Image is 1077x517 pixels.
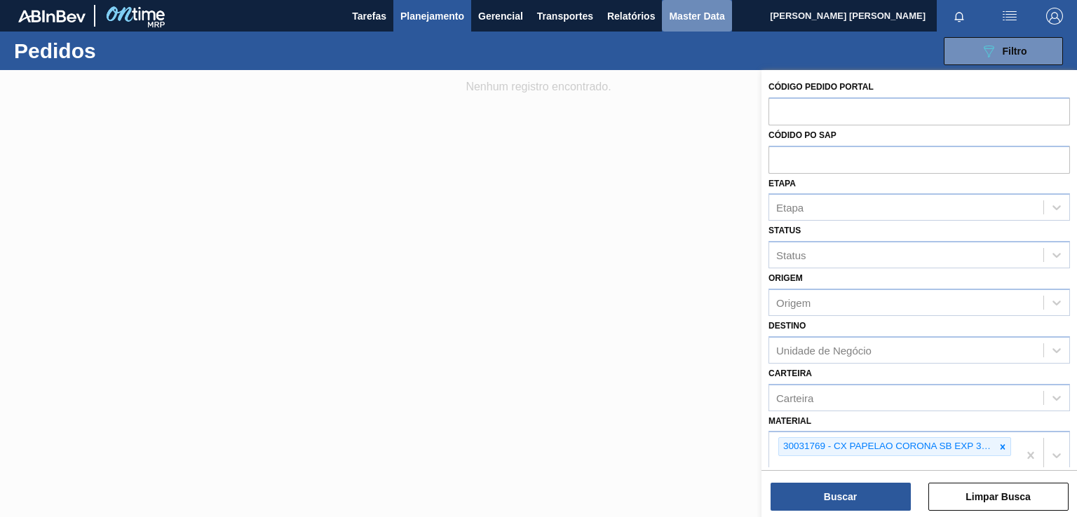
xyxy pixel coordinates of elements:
label: Códido PO SAP [768,130,836,140]
div: 30031769 - CX PAPELAO CORONA SB EXP 330 C6 NIV24 [779,438,995,455]
div: Status [776,249,806,261]
label: Destino [768,321,806,331]
span: Gerencial [478,8,523,25]
button: Filtro [944,37,1063,65]
label: Status [768,226,801,235]
label: Código Pedido Portal [768,82,874,92]
span: Planejamento [400,8,464,25]
span: Transportes [537,8,593,25]
img: Logout [1046,8,1063,25]
span: Tarefas [352,8,386,25]
label: Origem [768,273,803,283]
img: TNhmsLtSVTkK8tSr43FrP2fwEKptu5GPRR3wAAAABJRU5ErkJggg== [18,10,86,22]
span: Filtro [1003,46,1027,57]
label: Material [768,416,811,426]
div: Etapa [776,202,804,214]
div: Unidade de Negócio [776,344,872,356]
button: Notificações [937,6,982,26]
h1: Pedidos [14,43,215,59]
label: Carteira [768,368,812,378]
span: Master Data [669,8,724,25]
img: userActions [1001,8,1018,25]
span: Relatórios [607,8,655,25]
label: Etapa [768,179,796,188]
div: Carteira [776,392,813,404]
div: Origem [776,296,811,308]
